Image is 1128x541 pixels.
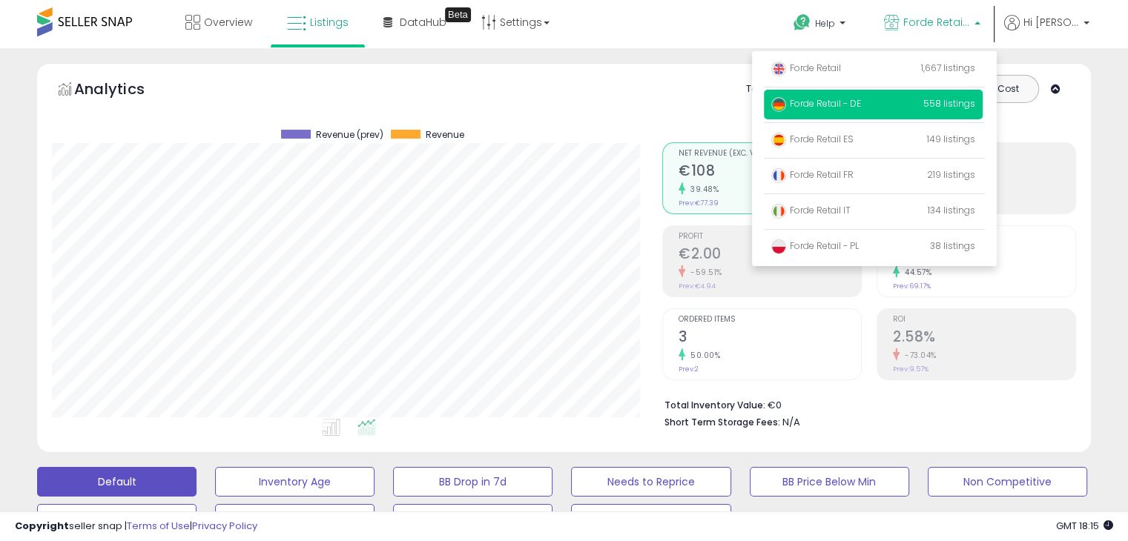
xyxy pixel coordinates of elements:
span: Forde Retail - DE [903,15,970,30]
button: BB Price Below Min [750,467,909,497]
img: germany.png [771,97,786,112]
span: Forde Retail - DE [771,97,861,110]
h2: 2.58% [893,328,1075,348]
b: Short Term Storage Fees: [664,416,780,428]
span: Forde Retail [771,62,841,74]
span: 38 listings [930,239,975,252]
span: Help [815,17,835,30]
div: seller snap | | [15,520,257,534]
small: Prev: 69.17% [893,282,931,291]
button: Selling @ Max [215,504,375,534]
a: Privacy Policy [192,519,257,533]
span: Hi [PERSON_NAME] [1023,15,1079,30]
span: 219 listings [927,168,975,181]
span: Revenue [426,130,464,140]
span: 558 listings [923,97,975,110]
button: Top Sellers [37,504,197,534]
img: france.png [771,168,786,183]
span: 149 listings [927,133,975,145]
span: N/A [782,415,800,429]
li: €0 [664,395,1065,413]
span: Profit [679,233,861,241]
h2: €2.00 [679,245,861,265]
i: Get Help [793,13,811,32]
img: italy.png [771,204,786,219]
small: Prev: 2 [679,365,699,374]
a: Hi [PERSON_NAME] [1004,15,1089,48]
small: Prev: €4.94 [679,282,716,291]
span: 2025-10-13 18:15 GMT [1056,519,1113,533]
img: poland.png [771,239,786,254]
span: Overview [204,15,252,30]
button: Inventory Age [215,467,375,497]
h2: 3 [679,328,861,348]
span: 1,667 listings [921,62,975,74]
button: Needs to Reprice [571,467,730,497]
span: 134 listings [928,204,975,216]
button: 30 Day Decrease [571,504,730,534]
span: Forde Retail - PL [771,239,859,252]
div: Totals For [746,82,804,96]
h2: €108 [679,162,861,182]
span: Forde Retail FR [771,168,854,181]
span: Forde Retail IT [771,204,851,216]
span: Listings [310,15,349,30]
small: -73.04% [900,350,937,361]
img: spain.png [771,133,786,147]
small: 44.57% [900,267,931,278]
small: Prev: €77.39 [679,199,719,208]
span: DataHub [400,15,446,30]
small: 50.00% [685,350,720,361]
small: 39.48% [685,184,719,195]
span: ROI [893,316,1075,324]
a: Terms of Use [127,519,190,533]
small: -59.51% [685,267,722,278]
b: Total Inventory Value: [664,399,765,411]
button: Items Being Repriced [393,504,553,534]
span: Revenue (prev) [316,130,383,140]
span: Ordered Items [679,316,861,324]
button: Default [37,467,197,497]
h5: Analytics [74,79,174,103]
button: Non Competitive [928,467,1087,497]
img: uk.png [771,62,786,76]
span: Forde Retail ES [771,133,854,145]
span: Net Revenue (Exc. VAT) [679,150,861,158]
a: Help [782,2,860,48]
small: Prev: 9.57% [893,365,929,374]
button: BB Drop in 7d [393,467,553,497]
strong: Copyright [15,519,69,533]
div: Tooltip anchor [445,7,471,22]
